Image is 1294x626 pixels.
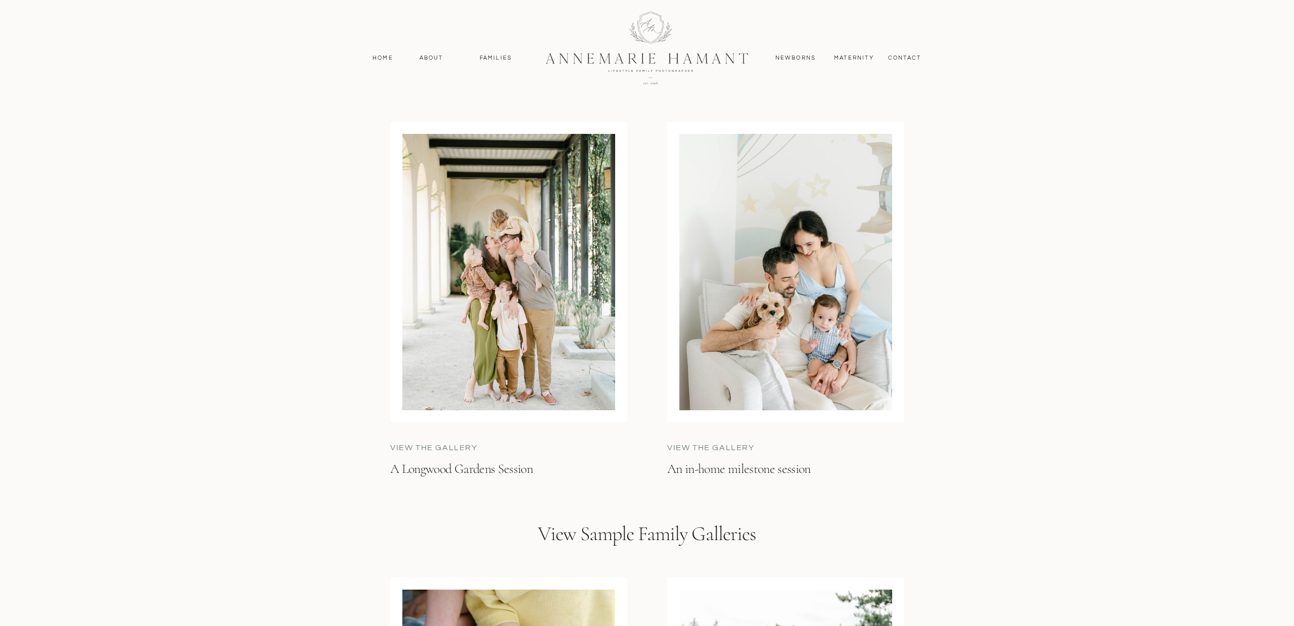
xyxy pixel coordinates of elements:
a: view the gallery [667,442,819,454]
a: contact [883,54,927,63]
h3: View Sample Family Galleries [465,63,829,95]
a: MAternity [834,54,873,63]
a: A Longwood Gardens Session [390,461,620,487]
a: Families [473,54,519,63]
h2: View Sample Family Galleries [483,521,811,577]
a: View the gallery [390,442,542,454]
a: Newborns [771,54,820,63]
a: About [417,54,446,63]
a: An in-home milestone session [667,460,898,496]
a: Home [368,54,398,63]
